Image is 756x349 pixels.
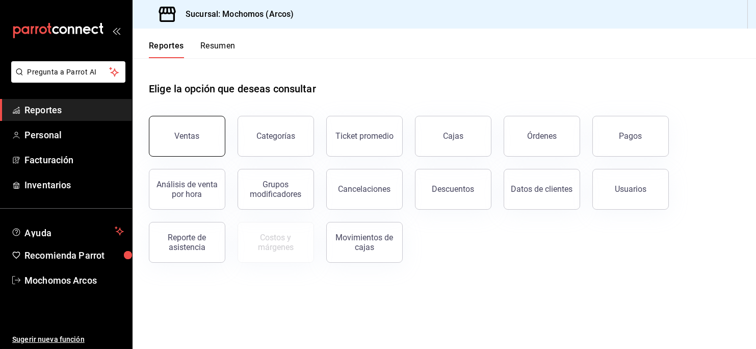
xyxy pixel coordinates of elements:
span: Mochomos Arcos [24,273,124,287]
button: Cajas [415,116,491,157]
button: Grupos modificadores [238,169,314,210]
span: Pregunta a Parrot AI [28,67,110,78]
button: Ticket promedio [326,116,403,157]
div: Cajas [443,131,463,141]
button: Categorías [238,116,314,157]
div: Usuarios [615,184,646,194]
h1: Elige la opción que deseas consultar [149,81,316,96]
div: Cancelaciones [338,184,391,194]
span: Sugerir nueva función [12,334,124,345]
span: Personal [24,128,124,142]
button: Pregunta a Parrot AI [11,61,125,83]
div: Ventas [175,131,200,141]
div: Datos de clientes [511,184,573,194]
div: Movimientos de cajas [333,233,396,252]
div: Análisis de venta por hora [155,180,219,199]
button: Reportes [149,41,184,58]
div: navigation tabs [149,41,236,58]
button: Datos de clientes [504,169,580,210]
div: Grupos modificadores [244,180,307,199]
h3: Sucursal: Mochomos (Arcos) [177,8,294,20]
span: Reportes [24,103,124,117]
div: Ticket promedio [335,131,394,141]
span: Inventarios [24,178,124,192]
div: Descuentos [432,184,475,194]
div: Costos y márgenes [244,233,307,252]
div: Reporte de asistencia [155,233,219,252]
span: Recomienda Parrot [24,248,124,262]
button: Movimientos de cajas [326,222,403,263]
button: Reporte de asistencia [149,222,225,263]
div: Órdenes [527,131,557,141]
button: Descuentos [415,169,491,210]
button: Análisis de venta por hora [149,169,225,210]
button: Resumen [200,41,236,58]
button: Órdenes [504,116,580,157]
button: Pagos [592,116,669,157]
button: Contrata inventarios para ver este reporte [238,222,314,263]
a: Pregunta a Parrot AI [7,74,125,85]
button: Cancelaciones [326,169,403,210]
button: Ventas [149,116,225,157]
div: Categorías [256,131,295,141]
button: open_drawer_menu [112,27,120,35]
span: Facturación [24,153,124,167]
div: Pagos [619,131,642,141]
button: Usuarios [592,169,669,210]
span: Ayuda [24,225,111,237]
